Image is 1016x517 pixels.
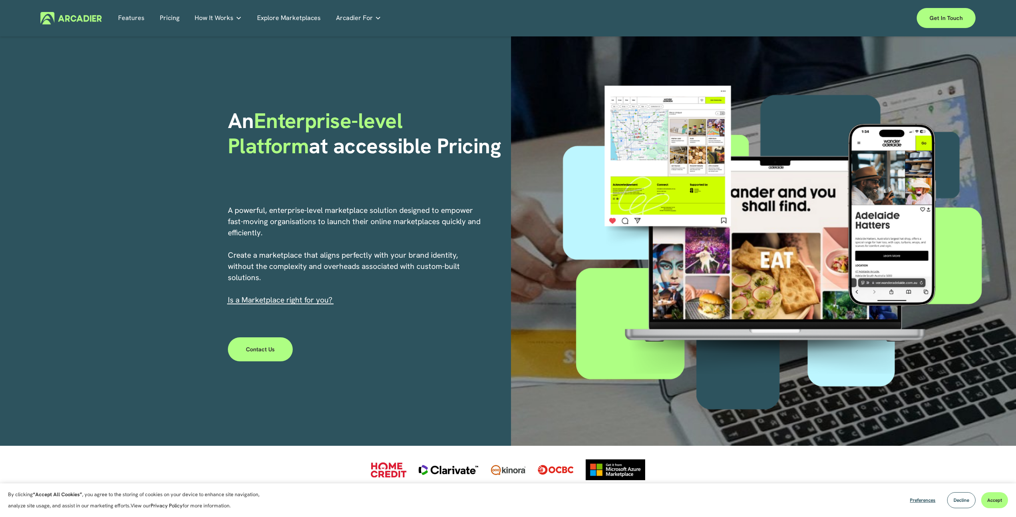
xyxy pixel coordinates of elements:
button: Accept [981,492,1008,508]
button: Preferences [904,492,942,508]
span: Arcadier For [336,12,373,24]
span: Decline [954,497,969,503]
span: I [228,295,332,305]
a: folder dropdown [336,12,381,24]
a: Explore Marketplaces [257,12,321,24]
span: How It Works [195,12,233,24]
span: Preferences [910,497,936,503]
strong: “Accept All Cookies” [33,491,82,498]
p: By clicking , you agree to the storing of cookies on your device to enhance site navigation, anal... [8,489,268,511]
a: s a Marketplace right for you? [230,295,332,305]
span: Accept [987,497,1002,503]
a: Pricing [160,12,179,24]
h1: An at accessible Pricing [228,108,505,158]
span: Enterprise-level Platform [228,107,408,159]
button: Decline [947,492,976,508]
a: Get in touch [917,8,976,28]
p: A powerful, enterprise-level marketplace solution designed to empower fast-moving organisations t... [228,205,482,306]
img: Arcadier [40,12,102,24]
a: Privacy Policy [151,502,183,509]
a: Contact Us [228,337,293,361]
a: Features [118,12,145,24]
a: folder dropdown [195,12,242,24]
